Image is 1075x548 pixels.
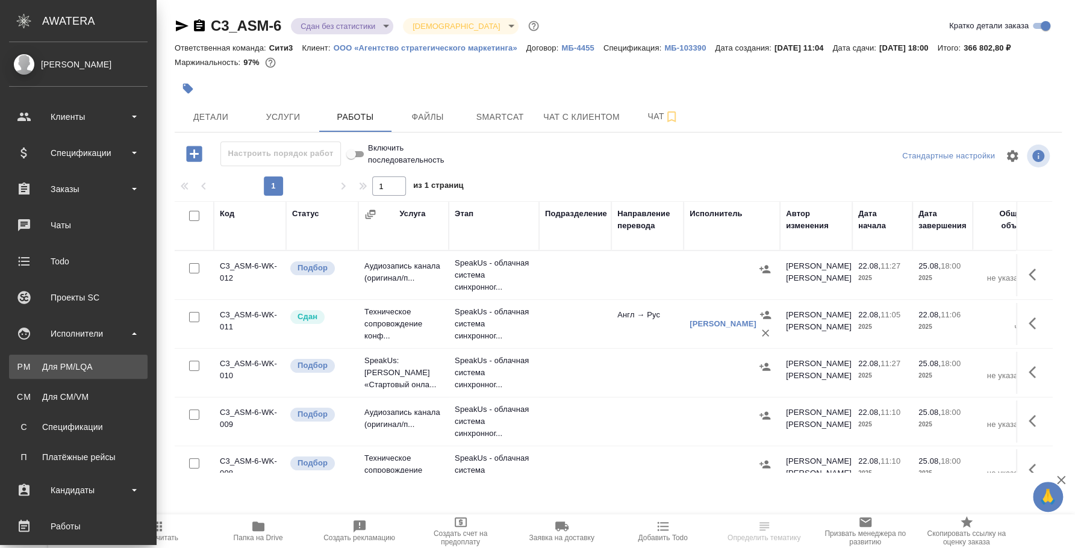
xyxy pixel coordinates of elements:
p: Подбор [298,408,328,420]
a: ООО «Агентство стратегического маркетинга» [334,42,526,52]
a: МБ-4455 [561,42,603,52]
td: SpeakUs: [PERSON_NAME] «Стартовый онла... [358,349,449,397]
span: Посмотреть информацию [1027,145,1052,167]
p: МБ-4455 [561,43,603,52]
a: Проекты SC [3,282,154,313]
svg: Подписаться [664,110,679,124]
p: 18:00 [941,261,961,270]
p: 2025 [918,272,967,284]
p: Договор: [526,43,562,52]
button: Здесь прячутся важные кнопки [1021,406,1050,435]
button: 🙏 [1033,482,1063,512]
p: 22.08, [858,408,880,417]
button: Пересчитать [107,514,208,548]
p: не указано [979,272,1027,284]
td: Техническое сопровождение конф... [358,446,449,494]
div: Код [220,208,234,220]
p: Ответственная команда: [175,43,269,52]
span: Добавить Todo [638,534,687,542]
p: [DATE] 11:04 [774,43,833,52]
button: Сдан без статистики [297,21,379,31]
button: Назначить [756,455,774,473]
td: [PERSON_NAME] [PERSON_NAME] [780,352,852,394]
p: Клиент: [302,43,333,52]
div: Общий объем [979,208,1027,232]
div: Дата начала [858,208,906,232]
div: Можно подбирать исполнителей [289,260,352,276]
span: Файлы [399,110,456,125]
p: 22.08, [858,456,880,465]
p: 11:27 [880,261,900,270]
p: 16 [979,309,1027,321]
div: Сдан без статистики [403,18,518,34]
p: 11:10 [880,456,900,465]
button: Папка на Drive [208,514,309,548]
div: Менеджер проверил работу исполнителя, передает ее на следующий этап [289,309,352,325]
p: 2025 [858,370,906,382]
p: Подбор [298,457,328,469]
span: Папка на Drive [234,534,283,542]
p: [DATE] 18:00 [879,43,938,52]
div: Подразделение [545,208,607,220]
div: Можно подбирать исполнителей [289,455,352,472]
span: Детали [182,110,240,125]
button: Создать счет на предоплату [410,514,511,548]
div: Заказы [9,180,148,198]
td: C3_ASM-6-WK-008 [214,449,286,491]
button: Назначить [756,406,774,425]
span: Призвать менеджера по развитию [822,529,909,546]
button: Призвать менеджера по развитию [815,514,916,548]
div: Клиенты [9,108,148,126]
div: Направление перевода [617,208,678,232]
p: МБ-103390 [664,43,715,52]
p: Подбор [298,262,328,274]
p: 11:27 [880,359,900,368]
p: не указано [979,419,1027,431]
a: МБ-103390 [664,42,715,52]
p: 2025 [858,321,906,333]
div: Платёжные рейсы [15,451,142,463]
span: Чат [634,109,692,124]
a: ППлатёжные рейсы [9,445,148,469]
button: Скопировать ссылку на оценку заказа [916,514,1017,548]
p: ООО «Агентство стратегического маркетинга» [334,43,526,52]
p: 25.08, [918,408,941,417]
div: Для PM/LQA [15,361,142,373]
p: 25.08, [918,359,941,368]
p: 22.08, [858,310,880,319]
p: 16 [979,358,1027,370]
p: 11:06 [941,310,961,319]
p: 2 [979,260,1027,272]
p: 97% [243,58,262,67]
div: Можно подбирать исполнителей [289,406,352,423]
span: Smartcat [471,110,529,125]
p: 2025 [918,370,967,382]
button: Здесь прячутся важные кнопки [1021,455,1050,484]
p: SpeakUs - облачная система синхронног... [455,355,533,391]
span: Определить тематику [728,534,800,542]
div: Todo [9,252,148,270]
td: Англ → Рус [611,303,684,345]
p: 366 802,80 ₽ [964,43,1020,52]
button: Заявка на доставку [511,514,612,548]
a: CMДля CM/VM [9,385,148,409]
td: [PERSON_NAME] [PERSON_NAME] [780,400,852,443]
span: Кратко детали заказа [949,20,1029,32]
div: Исполнители [9,325,148,343]
div: Для CM/VM [15,391,142,403]
p: 11:05 [880,310,900,319]
p: 22.08, [918,310,941,319]
div: Услуга [399,208,425,220]
p: 8 [979,455,1027,467]
button: Здесь прячутся важные кнопки [1021,358,1050,387]
span: из 1 страниц [413,178,464,196]
span: Услуги [254,110,312,125]
p: Дата создания: [715,43,774,52]
td: Аудиозапись канала (оригинал/п... [358,254,449,296]
div: Можно подбирать исполнителей [289,358,352,374]
button: Назначить [756,358,774,376]
td: C3_ASM-6-WK-010 [214,352,286,394]
p: 2025 [858,467,906,479]
p: Дата сдачи: [832,43,879,52]
td: Аудиозапись канала (оригинал/п... [358,400,449,443]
